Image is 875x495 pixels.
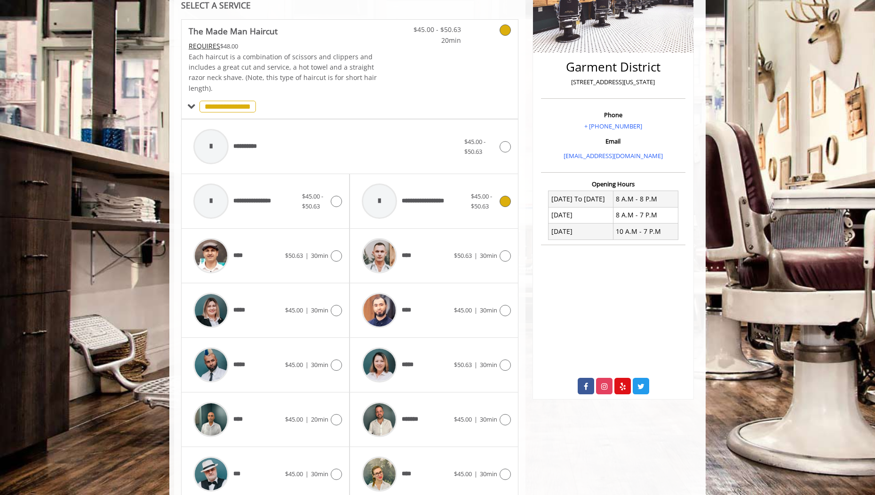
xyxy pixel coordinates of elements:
p: [STREET_ADDRESS][US_STATE] [543,77,683,87]
span: 30min [480,306,497,314]
span: $45.00 [285,306,303,314]
span: $45.00 - $50.63 [471,192,492,210]
td: 8 A.M - 7 P.M [613,207,678,223]
div: SELECT A SERVICE [181,1,518,10]
span: | [305,251,309,260]
span: $45.00 [285,470,303,478]
span: 30min [480,251,497,260]
span: | [474,470,477,478]
span: $45.00 - $50.63 [302,192,323,210]
span: $50.63 [454,251,472,260]
span: 20min [406,35,461,46]
span: $45.00 - $50.63 [406,24,461,35]
span: $45.00 [285,415,303,423]
span: | [305,470,309,478]
span: Each haircut is a combination of scissors and clippers and includes a great cut and service, a ho... [189,52,377,93]
span: 30min [480,415,497,423]
span: 30min [480,470,497,478]
div: $48.00 [189,41,378,51]
h3: Opening Hours [541,181,685,187]
span: 30min [311,470,328,478]
h3: Phone [543,112,683,118]
h2: Garment District [543,60,683,74]
span: 30min [311,251,328,260]
span: $45.00 - $50.63 [464,137,485,156]
span: 30min [311,360,328,369]
td: 10 A.M - 7 P.M [613,224,678,240]
b: The Made Man Haircut [189,24,278,38]
span: | [305,306,309,314]
h3: Email [543,138,683,144]
span: 20min [311,415,328,423]
td: [DATE] [549,207,613,223]
span: 30min [311,306,328,314]
span: $50.63 [285,251,303,260]
a: [EMAIL_ADDRESS][DOMAIN_NAME] [564,152,663,160]
span: $45.00 [454,306,472,314]
span: | [474,415,477,423]
span: $45.00 [285,360,303,369]
span: This service needs some Advance to be paid before we block your appointment [189,41,220,50]
span: 30min [480,360,497,369]
span: | [474,360,477,369]
td: [DATE] To [DATE] [549,191,613,207]
span: | [305,415,309,423]
a: + [PHONE_NUMBER] [584,122,642,130]
span: | [305,360,309,369]
span: | [474,306,477,314]
span: $45.00 [454,470,472,478]
span: $45.00 [454,415,472,423]
td: [DATE] [549,224,613,240]
span: $50.63 [454,360,472,369]
td: 8 A.M - 8 P.M [613,191,678,207]
span: | [474,251,477,260]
